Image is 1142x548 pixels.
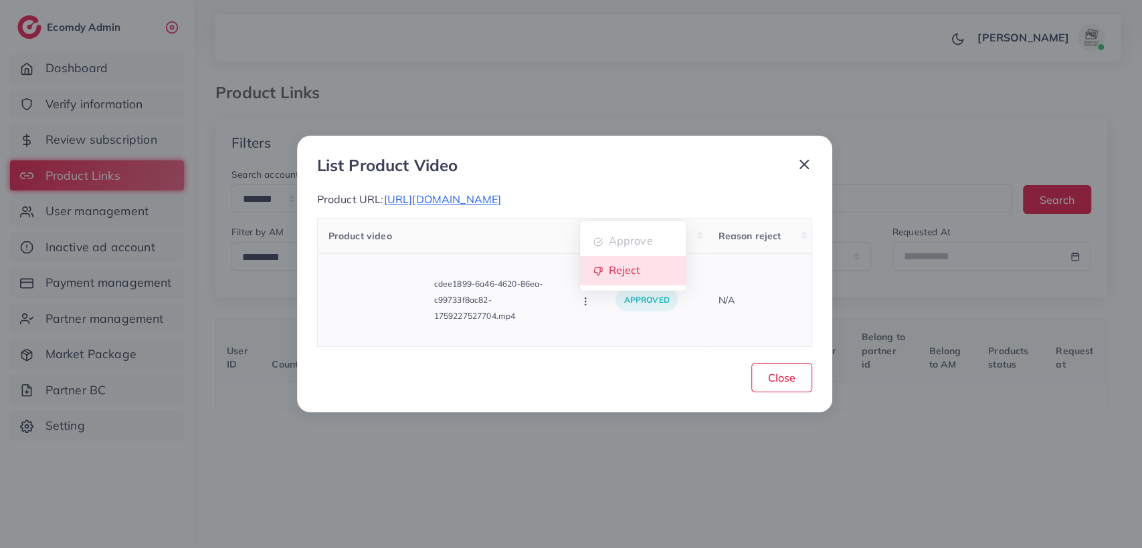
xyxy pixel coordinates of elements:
[609,264,641,277] span: Reject
[718,292,800,308] p: N/A
[317,191,812,207] p: Product URL:
[718,230,781,242] span: Reason reject
[751,363,812,392] button: Close
[383,192,501,206] span: [URL][DOMAIN_NAME]
[317,156,458,175] h3: List Product Video
[328,230,392,242] span: Product video
[768,371,795,384] span: Close
[434,276,568,324] p: cdee1899-6a46-4620-86ea-c99733f8ac82-1759227527704.mp4
[615,289,677,311] p: approved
